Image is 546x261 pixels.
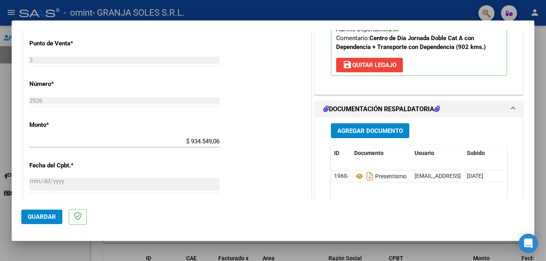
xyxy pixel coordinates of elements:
[467,150,485,156] span: Subido
[21,210,62,224] button: Guardar
[337,127,403,135] span: Agregar Documento
[365,170,375,183] i: Descargar documento
[29,80,112,89] p: Número
[29,39,112,48] p: Punto de Venta
[29,161,112,170] p: Fecha del Cpbt.
[393,26,398,33] strong: SI
[336,35,486,51] strong: Centro de Día Jornada Doble Cat A con Dependencia + Transporte con Dependencia (902 kms.)
[467,173,483,179] span: [DATE]
[415,150,434,156] span: Usuario
[29,120,112,130] p: Monto
[315,101,523,117] mat-expansion-panel-header: DOCUMENTACIÓN RESPALDATORIA
[331,123,409,138] button: Agregar Documento
[351,145,411,162] datatable-header-cell: Documento
[336,58,403,72] button: Quitar Legajo
[354,150,384,156] span: Documento
[519,234,538,253] div: Open Intercom Messenger
[354,173,406,179] span: Presentismo
[336,35,486,51] span: Comentario:
[504,145,544,162] datatable-header-cell: Acción
[334,173,350,179] span: 19604
[331,145,351,162] datatable-header-cell: ID
[464,145,504,162] datatable-header-cell: Subido
[28,213,56,220] span: Guardar
[343,60,352,69] mat-icon: save
[343,61,396,69] span: Quitar Legajo
[323,104,440,114] h1: DOCUMENTACIÓN RESPALDATORIA
[334,150,339,156] span: ID
[411,145,464,162] datatable-header-cell: Usuario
